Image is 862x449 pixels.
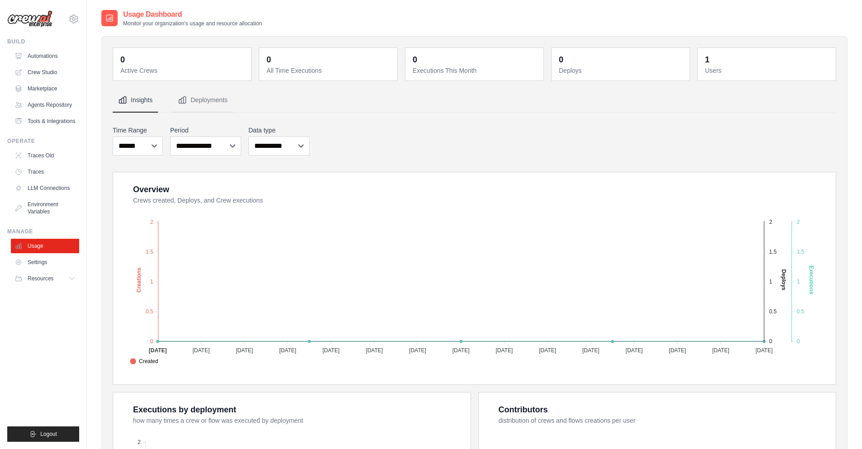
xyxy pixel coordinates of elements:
[267,66,392,75] dt: All Time Executions
[130,357,158,365] span: Created
[626,347,643,354] tspan: [DATE]
[452,347,470,354] tspan: [DATE]
[236,347,253,354] tspan: [DATE]
[797,249,805,255] tspan: 1.5
[797,219,800,225] tspan: 2
[669,347,686,354] tspan: [DATE]
[7,228,79,235] div: Manage
[559,53,563,66] div: 0
[113,126,163,135] label: Time Range
[146,249,153,255] tspan: 1.5
[11,255,79,269] a: Settings
[11,165,79,179] a: Traces
[366,347,383,354] tspan: [DATE]
[172,88,233,113] button: Deployments
[120,53,125,66] div: 0
[11,65,79,80] a: Crew Studio
[11,197,79,219] a: Environment Variables
[323,347,340,354] tspan: [DATE]
[499,416,825,425] dt: distribution of crews and flows creations per user
[559,66,684,75] dt: Deploys
[11,49,79,63] a: Automations
[133,403,236,416] div: Executions by deployment
[123,20,262,27] p: Monitor your organization's usage and resource allocation
[11,148,79,163] a: Traces Old
[705,66,830,75] dt: Users
[11,81,79,96] a: Marketplace
[409,347,426,354] tspan: [DATE]
[279,347,296,354] tspan: [DATE]
[7,38,79,45] div: Build
[539,347,556,354] tspan: [DATE]
[705,53,710,66] div: 1
[150,279,153,285] tspan: 1
[769,219,772,225] tspan: 2
[797,338,800,345] tspan: 0
[769,249,777,255] tspan: 1.5
[495,347,513,354] tspan: [DATE]
[267,53,271,66] div: 0
[769,338,772,345] tspan: 0
[11,114,79,128] a: Tools & Integrations
[11,239,79,253] a: Usage
[797,279,800,285] tspan: 1
[113,88,836,113] nav: Tabs
[781,269,787,291] text: Deploys
[7,426,79,442] button: Logout
[170,126,241,135] label: Period
[248,126,310,135] label: Data type
[7,10,52,28] img: Logo
[123,9,262,20] h2: Usage Dashboard
[7,137,79,145] div: Operate
[133,183,169,196] div: Overview
[120,66,246,75] dt: Active Crews
[11,271,79,286] button: Resources
[28,275,53,282] span: Resources
[138,439,141,445] tspan: 2
[808,265,814,294] text: Executions
[133,196,825,205] dt: Crews created, Deploys, and Crew executions
[413,53,417,66] div: 0
[756,347,773,354] tspan: [DATE]
[40,430,57,438] span: Logout
[11,98,79,112] a: Agents Repository
[113,88,158,113] button: Insights
[150,338,153,345] tspan: 0
[769,308,777,315] tspan: 0.5
[499,403,548,416] div: Contributors
[136,267,142,293] text: Creations
[150,219,153,225] tspan: 2
[11,181,79,195] a: LLM Connections
[146,308,153,315] tspan: 0.5
[192,347,210,354] tspan: [DATE]
[769,279,772,285] tspan: 1
[133,416,460,425] dt: how many times a crew or flow was executed by deployment
[413,66,538,75] dt: Executions This Month
[712,347,729,354] tspan: [DATE]
[797,308,805,315] tspan: 0.5
[149,347,167,354] tspan: [DATE]
[582,347,600,354] tspan: [DATE]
